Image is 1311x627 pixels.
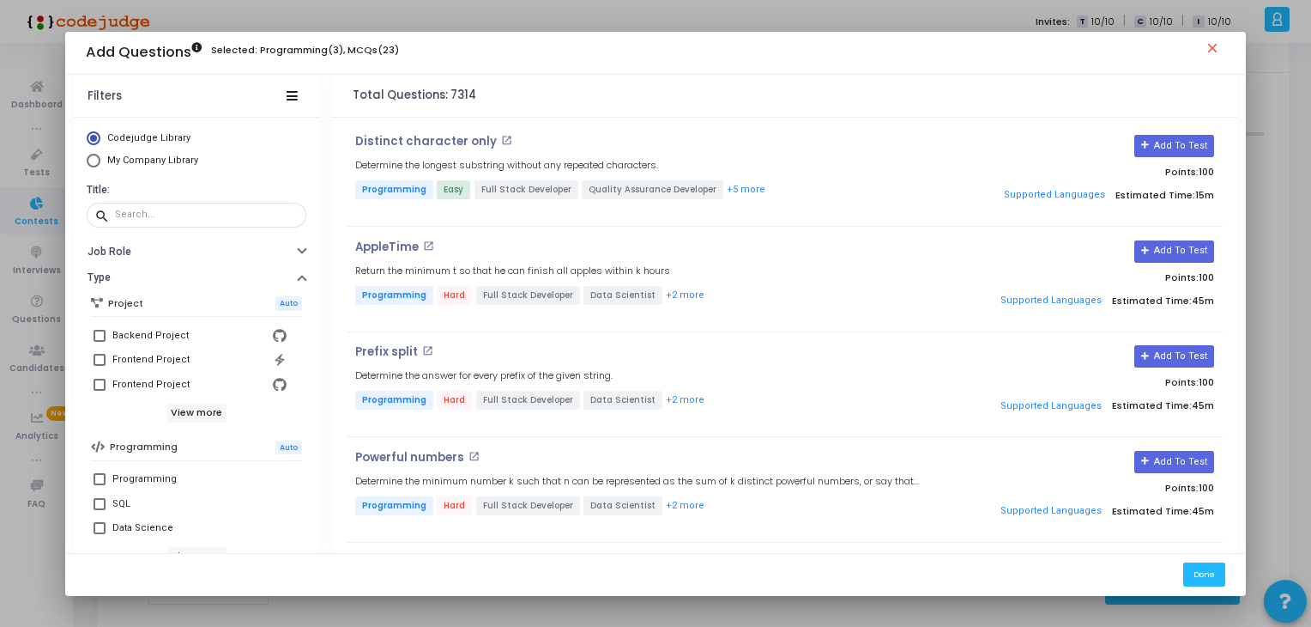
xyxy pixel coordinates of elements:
[437,496,472,515] span: Hard
[355,476,922,487] h5: Determine the minimum number k such that n can be represented as the sum of k distinct powerful n...
[939,167,1214,178] p: Points:
[476,496,580,515] span: Full Stack Developer
[112,326,189,346] div: Backend Project
[112,518,173,539] div: Data Science
[1199,271,1214,284] span: 100
[87,131,306,172] mat-radio-group: Select Library
[115,210,300,220] input: Search...
[275,441,302,455] span: Auto
[355,265,670,277] h5: Return the minimum t so that he can finish all apples within k hours
[74,265,319,291] button: Type
[275,296,302,311] span: Auto
[1199,165,1214,179] span: 100
[468,451,480,462] mat-icon: open_in_new
[110,441,178,453] h6: Programming
[88,271,111,284] h6: Type
[1199,481,1214,495] span: 100
[422,345,433,356] mat-icon: open_in_new
[437,391,472,410] span: Hard
[476,391,580,410] span: Full Stack Developer
[112,350,190,370] div: Frontend Project
[88,246,131,259] h6: Job Role
[583,391,662,410] span: Data Scientist
[665,393,705,409] button: +2 more
[437,286,472,305] span: Hard
[582,180,723,199] span: Quality Assurance Developer
[1205,40,1225,61] mat-icon: close
[112,469,177,490] div: Programming
[1134,345,1214,368] button: Add To Test
[476,286,580,305] span: Full Stack Developer
[583,496,662,515] span: Data Scientist
[501,135,512,146] mat-icon: open_in_new
[211,45,399,56] h6: Selected: Programming(3), MCQs(23)
[107,132,190,143] span: Codejudge Library
[88,89,122,103] div: Filters
[355,345,418,359] p: Prefix split
[353,88,476,102] h4: Total Questions: 7314
[167,404,227,423] h6: View more
[355,391,433,410] span: Programming
[939,288,1214,313] p: Estimated Time:
[939,499,1214,525] p: Estimated Time:
[1192,295,1214,307] span: 45m
[1195,190,1214,201] span: 15m
[939,377,1214,388] p: Points:
[86,44,202,61] h3: Add Questions
[1134,240,1214,263] button: Add To Test
[112,494,130,514] div: SQL
[1183,563,1225,586] button: Done
[107,155,198,166] span: My Company Library
[112,374,190,395] div: Frontend Project
[355,451,464,465] p: Powerful numbers
[355,180,433,199] span: Programming
[995,288,1108,313] button: Supported Languages
[583,286,662,305] span: Data Scientist
[355,286,433,305] span: Programming
[474,180,578,199] span: Full Stack Developer
[665,288,705,304] button: +2 more
[355,496,433,515] span: Programming
[999,183,1111,209] button: Supported Languages
[1192,400,1214,411] span: 45m
[437,180,470,199] span: Easy
[1192,506,1214,517] span: 45m
[355,135,497,149] p: Distinct character only
[665,498,705,514] button: +2 more
[1199,375,1214,389] span: 100
[939,272,1214,283] p: Points:
[423,240,434,252] mat-icon: open_in_new
[355,240,419,254] p: AppleTime
[726,182,766,198] button: +5 more
[94,208,115,223] mat-icon: search
[939,183,1214,209] p: Estimated Time:
[87,184,302,197] h6: Title:
[108,298,143,309] h6: Project
[995,393,1108,419] button: Supported Languages
[355,370,613,381] h5: Determine the answer for every prefix of the given string.
[939,393,1214,419] p: Estimated Time:
[1134,135,1214,157] button: Add To Test
[74,238,319,265] button: Job Role
[1134,451,1214,473] button: Add To Test
[939,483,1214,494] p: Points:
[355,160,658,171] h5: Determine the longest substring without any repeated characters.
[995,499,1108,525] button: Supported Languages
[167,547,227,566] h6: View more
